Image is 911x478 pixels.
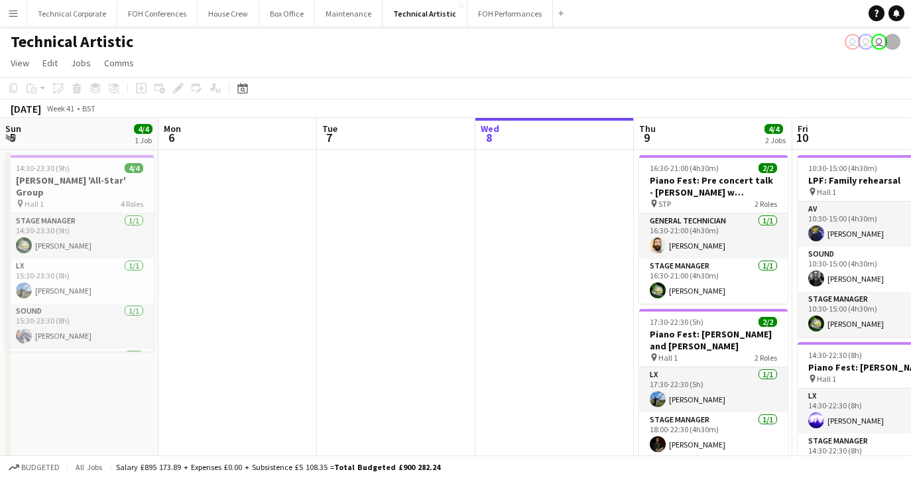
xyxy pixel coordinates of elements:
button: House Crew [198,1,259,27]
span: Thu [639,123,656,135]
app-card-role: Sound1/1 [5,349,154,398]
span: 9 [637,130,656,145]
span: Hall 1 [817,374,836,384]
span: 14:30-23:30 (9h) [16,163,70,173]
app-user-avatar: Gabrielle Barr [884,34,900,50]
span: All jobs [73,462,105,472]
div: [DATE] [11,102,41,115]
span: Budgeted [21,463,60,472]
div: Salary £895 173.89 + Expenses £0.00 + Subsistence £5 108.35 = [116,462,440,472]
span: 2/2 [759,163,777,173]
div: BST [82,103,95,113]
span: Tue [322,123,337,135]
span: Sun [5,123,21,135]
span: View [11,57,29,69]
span: Fri [798,123,808,135]
span: STP [658,199,671,209]
span: 16:30-21:00 (4h30m) [650,163,719,173]
span: 10:30-15:00 (4h30m) [808,163,877,173]
span: Total Budgeted £900 282.24 [334,462,440,472]
button: Technical Artistic [383,1,467,27]
app-card-role: Stage Manager1/116:30-21:00 (4h30m)[PERSON_NAME] [639,259,788,304]
span: 8 [479,130,499,145]
button: Technical Corporate [27,1,117,27]
a: View [5,54,34,72]
span: 2 Roles [755,353,777,363]
app-card-role: Sound1/115:30-23:30 (8h)[PERSON_NAME] [5,304,154,349]
div: 1 Job [135,135,152,145]
span: 5 [3,130,21,145]
div: 2 Jobs [765,135,786,145]
button: Maintenance [315,1,383,27]
app-job-card: 14:30-23:30 (9h)4/4[PERSON_NAME] 'All-Star' Group Hall 14 RolesStage Manager1/114:30-23:30 (9h)[P... [5,155,154,351]
button: FOH Conferences [117,1,198,27]
span: 10 [796,130,808,145]
button: FOH Performances [467,1,553,27]
button: Budgeted [7,460,62,475]
app-card-role: Stage Manager1/118:00-22:30 (4h30m)[PERSON_NAME] [639,412,788,457]
app-user-avatar: Nathan PERM Birdsall [871,34,887,50]
app-user-avatar: Sally PERM Pochciol [858,34,874,50]
a: Comms [99,54,139,72]
h3: [PERSON_NAME] 'All-Star' Group [5,174,154,198]
h3: Piano Fest: [PERSON_NAME] and [PERSON_NAME] [639,328,788,352]
span: 7 [320,130,337,145]
span: Hall 1 [658,353,678,363]
a: Jobs [66,54,96,72]
app-card-role: LX1/115:30-23:30 (8h)[PERSON_NAME] [5,259,154,304]
app-card-role: LX1/117:30-22:30 (5h)[PERSON_NAME] [639,367,788,412]
span: 4/4 [134,124,152,134]
span: 4/4 [125,163,143,173]
span: 4/4 [764,124,783,134]
button: Box Office [259,1,315,27]
span: Week 41 [44,103,77,113]
span: Hall 1 [817,187,836,197]
span: 2 Roles [755,199,777,209]
h3: Piano Fest: Pre concert talk - [PERSON_NAME] w [PERSON_NAME] and [PERSON_NAME] [639,174,788,198]
span: 4 Roles [121,199,143,209]
span: Wed [481,123,499,135]
span: Comms [104,57,134,69]
app-card-role: General Technician1/116:30-21:00 (4h30m)[PERSON_NAME] [639,213,788,259]
span: Jobs [71,57,91,69]
span: Edit [42,57,58,69]
h1: Technical Artistic [11,32,133,52]
span: 2/2 [759,317,777,327]
app-job-card: 16:30-21:00 (4h30m)2/2Piano Fest: Pre concert talk - [PERSON_NAME] w [PERSON_NAME] and [PERSON_NA... [639,155,788,304]
span: 17:30-22:30 (5h) [650,317,703,327]
span: 14:30-22:30 (8h) [808,350,862,360]
span: Hall 1 [25,199,44,209]
app-card-role: Stage Manager1/114:30-23:30 (9h)[PERSON_NAME] [5,213,154,259]
span: Mon [164,123,181,135]
app-user-avatar: Abby Hubbard [845,34,861,50]
app-job-card: 17:30-22:30 (5h)2/2Piano Fest: [PERSON_NAME] and [PERSON_NAME] Hall 12 RolesLX1/117:30-22:30 (5h)... [639,309,788,457]
span: 6 [162,130,181,145]
a: Edit [37,54,63,72]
